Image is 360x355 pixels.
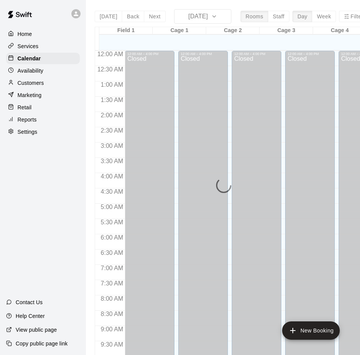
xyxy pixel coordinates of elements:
span: 9:00 AM [99,326,125,332]
span: 7:00 AM [99,265,125,271]
div: 12:00 AM – 4:00 PM [181,52,226,56]
span: 3:30 AM [99,158,125,164]
span: 8:30 AM [99,311,125,317]
p: Retail [18,104,32,111]
span: 1:30 AM [99,97,125,103]
span: 6:30 AM [99,250,125,256]
p: Help Center [16,312,45,320]
span: 7:30 AM [99,280,125,287]
p: Customers [18,79,44,87]
a: Home [6,28,80,40]
p: Contact Us [16,298,43,306]
p: Home [18,30,32,38]
div: Cage 1 [153,27,206,34]
p: Copy public page link [16,340,68,347]
span: 5:30 AM [99,219,125,225]
p: Marketing [18,91,42,99]
span: 12:00 AM [95,51,125,57]
p: Calendar [18,55,41,62]
span: 12:30 AM [95,66,125,73]
span: 9:30 AM [99,341,125,348]
p: Settings [18,128,37,136]
span: 1:00 AM [99,81,125,88]
a: Settings [6,126,80,138]
a: Retail [6,102,80,113]
div: 12:00 AM – 4:00 PM [234,52,279,56]
div: Cage 3 [260,27,313,34]
a: Customers [6,77,80,89]
span: 3:00 AM [99,143,125,149]
a: Calendar [6,53,80,64]
div: Field 1 [99,27,153,34]
span: 2:00 AM [99,112,125,118]
button: add [282,321,340,340]
a: Reports [6,114,80,125]
div: Cage 2 [206,27,260,34]
p: Reports [18,116,37,123]
p: Services [18,42,39,50]
div: 12:00 AM – 4:00 PM [127,52,172,56]
a: Services [6,41,80,52]
span: 5:00 AM [99,204,125,210]
p: View public page [16,326,57,334]
span: 8:00 AM [99,295,125,302]
span: 2:30 AM [99,127,125,134]
span: 6:00 AM [99,234,125,241]
div: 12:00 AM – 4:00 PM [287,52,333,56]
a: Marketing [6,89,80,101]
span: 4:30 AM [99,188,125,195]
p: Availability [18,67,44,75]
a: Availability [6,65,80,76]
span: 4:00 AM [99,173,125,180]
